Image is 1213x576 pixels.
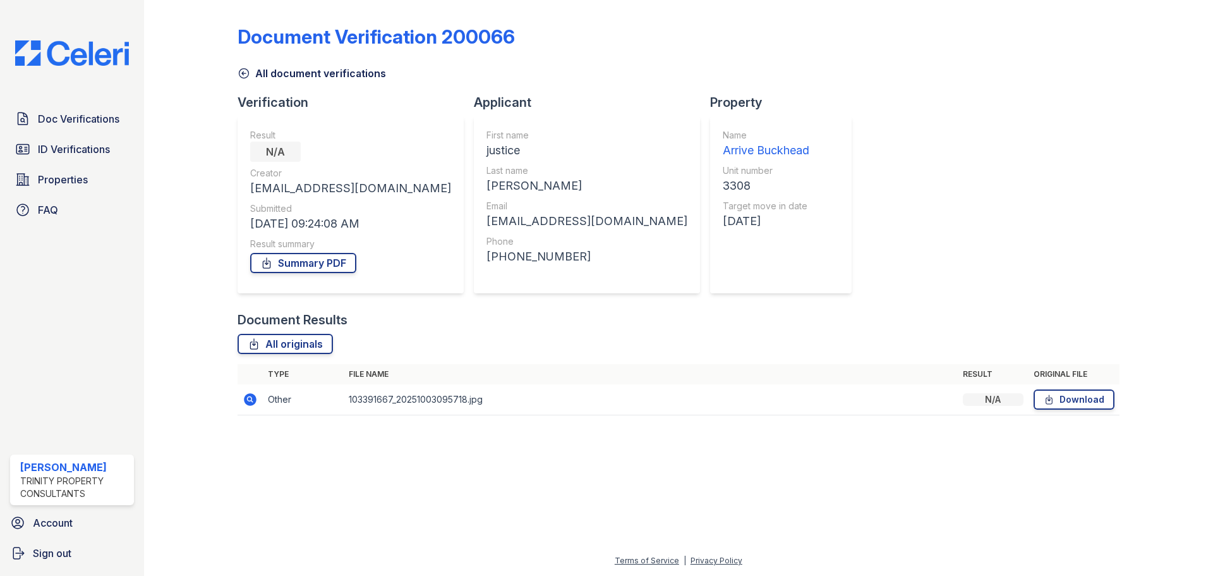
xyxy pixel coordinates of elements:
[684,556,686,565] div: |
[615,556,679,565] a: Terms of Service
[250,180,451,197] div: [EMAIL_ADDRESS][DOMAIN_NAME]
[5,510,139,536] a: Account
[238,94,474,111] div: Verification
[250,129,451,142] div: Result
[486,129,687,142] div: First name
[33,546,71,561] span: Sign out
[250,202,451,215] div: Submitted
[486,212,687,230] div: [EMAIL_ADDRESS][DOMAIN_NAME]
[486,164,687,177] div: Last name
[250,215,451,233] div: [DATE] 09:24:08 AM
[238,334,333,354] a: All originals
[691,556,742,565] a: Privacy Policy
[38,142,110,157] span: ID Verifications
[250,142,301,162] div: N/A
[10,137,134,162] a: ID Verifications
[38,202,58,218] span: FAQ
[723,129,809,142] div: Name
[5,40,139,66] img: CE_Logo_Blue-a8612792a0a2168367f1c8372b55b34899dd931a85d93a1a3d3e32e68fde9ad4.png
[723,212,809,230] div: [DATE]
[250,253,356,273] a: Summary PDF
[38,172,88,187] span: Properties
[10,106,134,132] a: Doc Verifications
[38,111,119,126] span: Doc Verifications
[5,541,139,566] a: Sign out
[723,142,809,159] div: Arrive Buckhead
[1034,389,1114,410] a: Download
[723,177,809,195] div: 3308
[474,94,710,111] div: Applicant
[263,364,344,384] th: Type
[486,200,687,212] div: Email
[486,142,687,159] div: justice
[33,515,73,530] span: Account
[710,94,862,111] div: Property
[20,475,129,500] div: Trinity Property Consultants
[250,167,451,180] div: Creator
[486,177,687,195] div: [PERSON_NAME]
[10,197,134,223] a: FAQ
[238,66,386,81] a: All document verifications
[723,129,809,159] a: Name Arrive Buckhead
[1029,364,1119,384] th: Original file
[723,200,809,212] div: Target move in date
[238,25,515,48] div: Document Verification 200066
[263,384,344,415] td: Other
[723,164,809,177] div: Unit number
[344,364,958,384] th: File name
[344,384,958,415] td: 103391667_20251003095718.jpg
[238,311,347,329] div: Document Results
[486,248,687,266] div: [PHONE_NUMBER]
[10,167,134,192] a: Properties
[958,364,1029,384] th: Result
[20,460,129,475] div: [PERSON_NAME]
[963,393,1023,406] div: N/A
[250,238,451,250] div: Result summary
[486,235,687,248] div: Phone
